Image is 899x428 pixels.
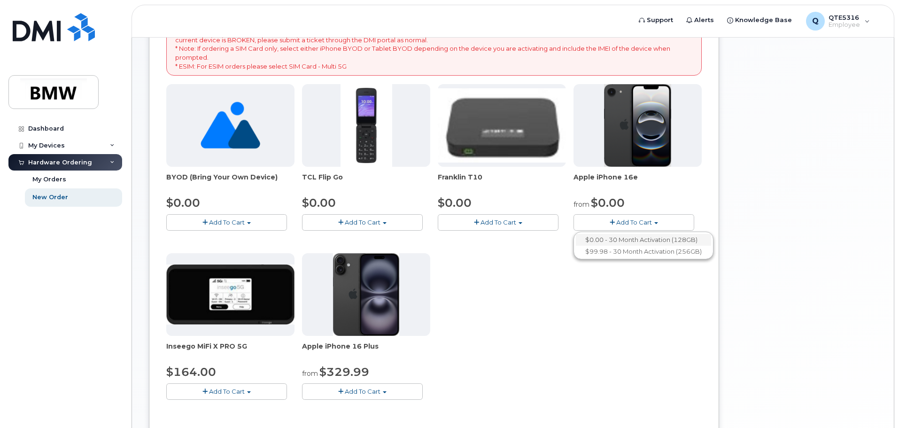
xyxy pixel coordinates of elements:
span: Support [647,16,673,25]
a: Support [632,11,680,30]
a: $99.98 - 30 Month Activation (256GB) [576,246,711,257]
span: Add To Cart [345,218,380,226]
p: * Note: BMW IT is in the process of upgrading all off-contract BMW phones with the all-new iPhone... [175,18,693,70]
span: Add To Cart [345,388,380,395]
div: Franklin T10 [438,172,566,191]
button: Add To Cart [302,214,423,231]
img: TCL_FLIP_MODE.jpg [341,84,392,167]
button: Add To Cart [166,383,287,400]
img: iphone_16_plus.png [333,253,399,336]
button: Add To Cart [302,383,423,400]
span: Alerts [694,16,714,25]
span: $329.99 [319,365,369,379]
div: Inseego MiFi X PRO 5G [166,342,294,360]
small: from [302,369,318,378]
img: t10.jpg [438,88,566,163]
span: Add To Cart [209,218,245,226]
button: Add To Cart [166,214,287,231]
span: $164.00 [166,365,216,379]
div: TCL Flip Go [302,172,430,191]
span: $0.00 [438,196,472,210]
span: Add To Cart [209,388,245,395]
span: $0.00 [591,196,625,210]
iframe: Messenger Launcher [858,387,892,421]
span: Add To Cart [616,218,652,226]
a: Knowledge Base [721,11,798,30]
span: $0.00 [302,196,336,210]
a: $0.00 - 30 Month Activation (128GB) [576,234,711,246]
img: cut_small_inseego_5G.jpg [166,265,294,325]
span: QTE5316 [829,14,860,21]
span: $0.00 [166,196,200,210]
div: BYOD (Bring Your Own Device) [166,172,294,191]
span: Knowledge Base [735,16,792,25]
small: from [573,200,589,209]
button: Add To Cart [573,214,694,231]
div: QTE5316 [799,12,876,31]
div: Apple iPhone 16 Plus [302,342,430,360]
button: Add To Cart [438,214,558,231]
img: no_image_found-2caef05468ed5679b831cfe6fc140e25e0c280774317ffc20a367ab7fd17291e.png [201,84,260,167]
div: Apple iPhone 16e [573,172,702,191]
a: Alerts [680,11,721,30]
img: iphone16e.png [604,84,672,167]
span: Add To Cart [480,218,516,226]
span: Q [812,16,819,27]
span: Employee [829,21,860,29]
